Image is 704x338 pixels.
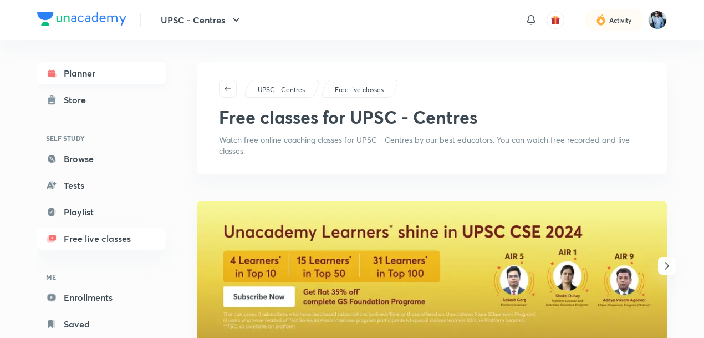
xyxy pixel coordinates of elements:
div: Store [64,93,93,107]
h1: Free classes for UPSC - Centres [219,107,477,128]
button: UPSC - Centres [154,9,249,31]
a: Free live classes [37,228,166,250]
a: Playlist [37,201,166,223]
a: Store [37,89,166,111]
a: Planner [37,62,166,84]
a: Enrollments [37,286,166,309]
a: UPSC - Centres [256,85,307,95]
button: avatar [547,11,564,29]
a: Tests [37,174,166,196]
p: Free live classes [335,85,384,95]
p: Watch free online coaching classes for UPSC - Centres by our best educators. You can watch free r... [219,134,645,157]
h6: ME [37,268,166,286]
a: Browse [37,148,166,170]
a: Free live classes [333,85,386,95]
img: activity [596,13,606,27]
img: avatar [550,15,560,25]
p: UPSC - Centres [258,85,305,95]
a: Company Logo [37,12,126,28]
img: Company Logo [37,12,126,26]
h6: SELF STUDY [37,129,166,148]
img: Shipu [648,11,667,29]
a: Saved [37,313,166,335]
